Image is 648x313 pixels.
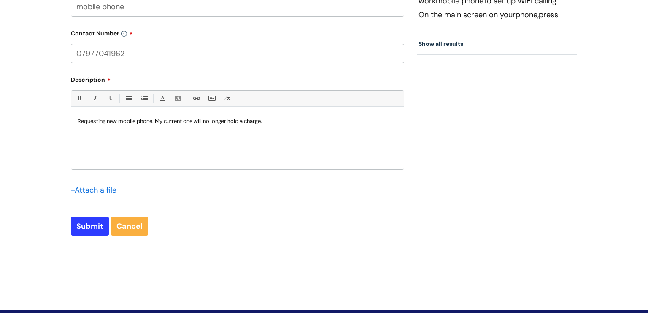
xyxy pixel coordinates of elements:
[206,93,217,104] a: Insert Image...
[74,93,84,104] a: Bold (Ctrl-B)
[418,40,463,48] a: Show all results
[191,93,201,104] a: Link
[105,93,116,104] a: Underline(Ctrl-U)
[121,31,127,37] img: info-icon.svg
[78,118,397,125] p: Requesting new mobile phone. My current one will no longer hold a charge.
[71,185,75,195] span: +
[139,93,149,104] a: 1. Ordered List (Ctrl-Shift-8)
[157,93,167,104] a: Font Color
[222,93,232,104] a: Remove formatting (Ctrl-\)
[123,93,134,104] a: • Unordered List (Ctrl-Shift-7)
[173,93,183,104] a: Back Color
[71,73,404,83] label: Description
[89,93,100,104] a: Italic (Ctrl-I)
[516,10,539,20] span: phone,
[111,217,148,236] a: Cancel
[71,183,121,197] div: Attach a file
[71,27,404,37] label: Contact Number
[71,217,109,236] input: Submit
